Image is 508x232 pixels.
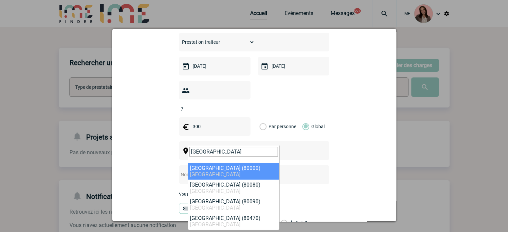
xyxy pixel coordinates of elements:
input: Budget HT [191,122,237,131]
label: Global [302,117,307,136]
span: [GEOGRAPHIC_DATA] [190,221,240,228]
span: [GEOGRAPHIC_DATA] [190,188,240,194]
li: [GEOGRAPHIC_DATA] (80470) [188,213,279,230]
input: Nom de l'événement [179,170,312,179]
label: Par personne [260,117,267,136]
input: Date de début [191,62,237,70]
span: [GEOGRAPHIC_DATA] [190,205,240,211]
span: [GEOGRAPHIC_DATA] [190,171,240,178]
li: [GEOGRAPHIC_DATA] (80080) [188,180,279,196]
input: Date de fin [270,62,316,70]
label: À distribuer [281,220,288,227]
p: Vous pouvez ajouter une pièce jointe à votre demande [179,192,329,197]
li: [GEOGRAPHIC_DATA] (80000) [188,163,279,180]
input: Nombre de participants [179,104,242,113]
li: [GEOGRAPHIC_DATA] (80090) [188,196,279,213]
